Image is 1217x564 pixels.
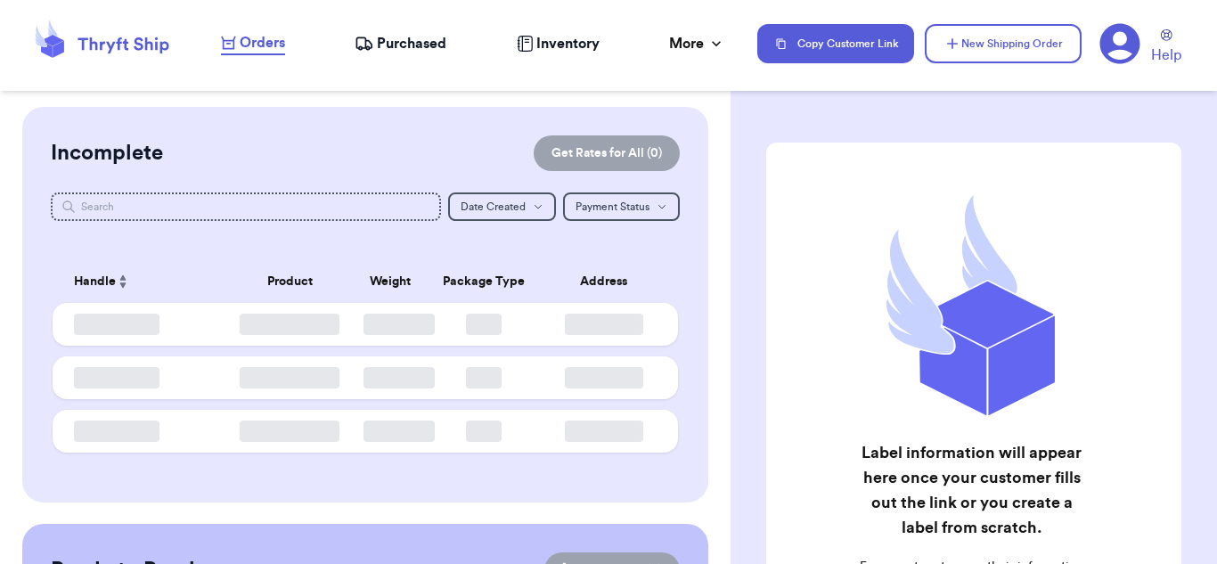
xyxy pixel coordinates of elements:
[51,192,441,221] input: Search
[221,32,285,55] a: Orders
[353,260,428,303] th: Weight
[51,139,163,168] h2: Incomplete
[377,33,446,54] span: Purchased
[355,33,446,54] a: Purchased
[563,192,680,221] button: Payment Status
[1151,45,1181,66] span: Help
[536,33,600,54] span: Inventory
[116,271,130,292] button: Sort ascending
[757,24,914,63] button: Copy Customer Link
[669,33,725,54] div: More
[240,32,285,53] span: Orders
[517,33,600,54] a: Inventory
[227,260,352,303] th: Product
[534,135,680,171] button: Get Rates for All (0)
[576,201,649,212] span: Payment Status
[428,260,540,303] th: Package Type
[74,273,116,291] span: Handle
[540,260,678,303] th: Address
[1151,29,1181,66] a: Help
[925,24,1082,63] button: New Shipping Order
[448,192,556,221] button: Date Created
[857,440,1087,540] h2: Label information will appear here once your customer fills out the link or you create a label fr...
[461,201,526,212] span: Date Created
